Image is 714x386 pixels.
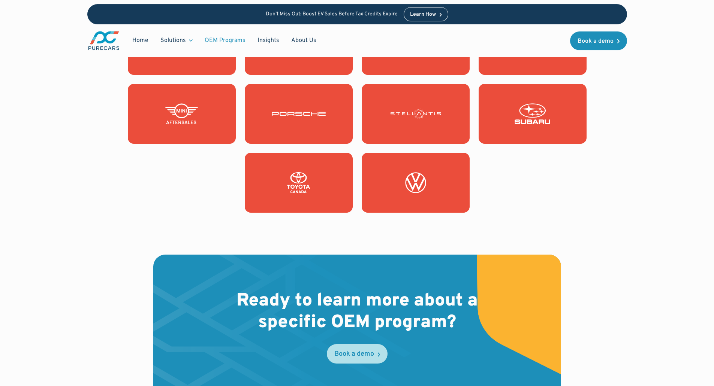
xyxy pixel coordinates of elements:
[389,103,443,124] img: Stellantis
[199,33,251,48] a: OEM Programs
[334,351,374,358] div: Book a demo
[506,103,560,124] img: Subaru
[327,344,388,364] a: Book a demo
[272,103,326,124] img: Porsche
[389,172,443,193] img: Volkswagen
[154,33,199,48] div: Solutions
[272,172,326,193] img: Toyota Canada
[266,11,398,18] p: Don’t Miss Out: Boost EV Sales Before Tax Credits Expire
[285,33,322,48] a: About Us
[201,291,513,334] h2: Ready to learn more about a specific OEM program?
[155,103,209,124] img: Mini Fixed Ops
[410,12,436,17] div: Learn How
[87,30,120,51] img: purecars logo
[404,7,448,21] a: Learn How
[87,30,120,51] a: main
[570,31,627,50] a: Book a demo
[578,38,614,44] div: Book a demo
[251,33,285,48] a: Insights
[160,36,186,45] div: Solutions
[126,33,154,48] a: Home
